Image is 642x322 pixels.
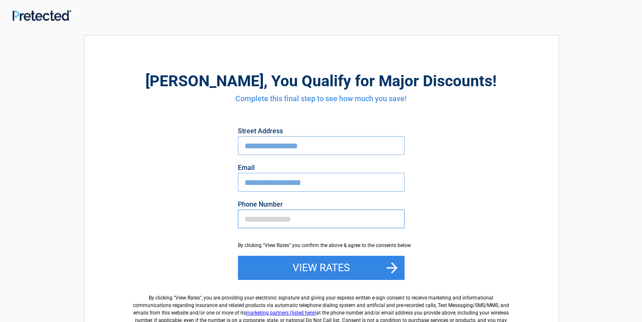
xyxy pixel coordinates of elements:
label: Phone Number [238,201,405,208]
img: Main Logo [12,10,71,21]
label: Email [238,165,405,171]
label: Street Address [238,128,405,135]
button: View Rates [238,256,405,280]
span: [PERSON_NAME] [145,72,264,90]
div: By clicking "View Rates" you confirm the above & agree to the consents below [238,242,405,249]
h4: Complete this final step to see how much you save! [130,93,512,104]
a: marketing partners (listed here) [246,310,316,316]
h2: , You Qualify for Major Discounts! [130,71,512,91]
span: View Rates [175,295,200,301]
